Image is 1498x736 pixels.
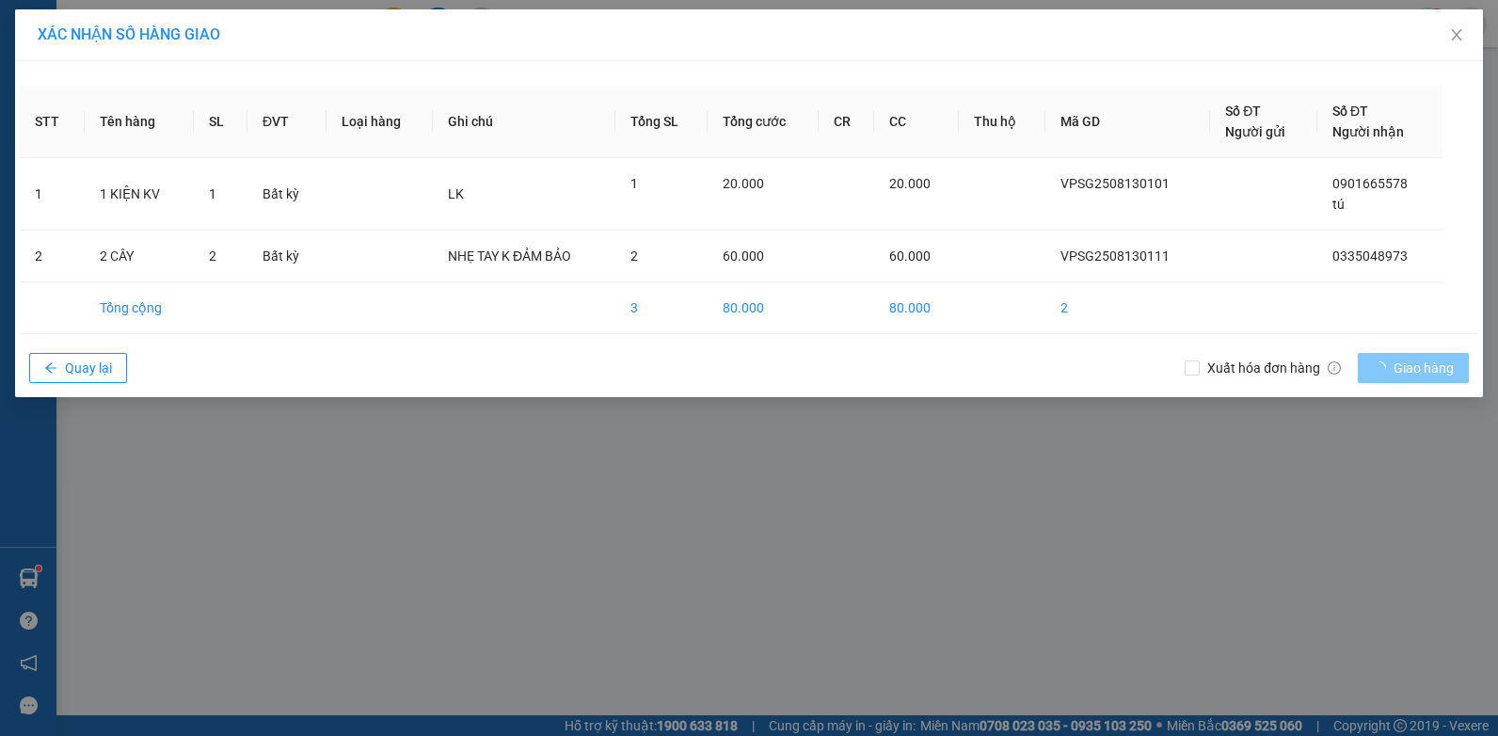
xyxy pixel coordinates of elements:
td: Tổng cộng [85,282,194,334]
td: Bất kỳ [247,231,327,282]
span: Giao hàng [1394,358,1454,378]
td: 1 KIỆN KV [85,158,194,231]
th: CC [874,86,959,158]
span: tú [1332,197,1345,212]
th: ĐVT [247,86,327,158]
span: 2 [209,248,216,264]
th: Loại hàng [327,86,433,158]
span: Số ĐT [1332,104,1368,119]
td: 3 [615,282,708,334]
span: Xuất hóa đơn hàng [1200,358,1348,378]
th: STT [20,86,85,158]
td: 1 [20,158,85,231]
span: 1 [630,176,638,191]
th: SL [194,86,247,158]
span: 20.000 [723,176,764,191]
button: arrow-leftQuay lại [29,353,127,383]
span: VPSG2508130101 [1060,176,1170,191]
td: Bất kỳ [247,158,327,231]
span: 1 [209,186,216,201]
span: arrow-left [44,361,57,376]
span: close [1449,27,1464,42]
th: Thu hộ [959,86,1044,158]
td: 2 [1045,282,1211,334]
span: 20.000 [889,176,931,191]
span: info-circle [1328,361,1341,375]
th: Tên hàng [85,86,194,158]
span: Quay lại [65,358,112,378]
span: 0901665578 [1332,176,1408,191]
span: Số ĐT [1225,104,1261,119]
span: 60.000 [889,248,931,264]
th: Ghi chú [433,86,615,158]
span: 0335048973 [1332,248,1408,264]
button: Giao hàng [1358,353,1469,383]
span: Người gửi [1225,124,1285,139]
td: 80.000 [874,282,959,334]
span: Người nhận [1332,124,1404,139]
th: Mã GD [1045,86,1211,158]
span: 2 [630,248,638,264]
span: VPSG2508130111 [1060,248,1170,264]
th: Tổng cước [708,86,818,158]
span: XÁC NHẬN SỐ HÀNG GIAO [38,25,220,43]
span: 60.000 [723,248,764,264]
button: Close [1430,9,1483,62]
span: loading [1373,361,1394,375]
span: NHẸ TAY K ĐẢM BẢO [448,248,571,264]
td: 80.000 [708,282,818,334]
span: LK [448,186,464,201]
td: 2 [20,231,85,282]
th: CR [819,86,874,158]
td: 2 CÂY [85,231,194,282]
th: Tổng SL [615,86,708,158]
